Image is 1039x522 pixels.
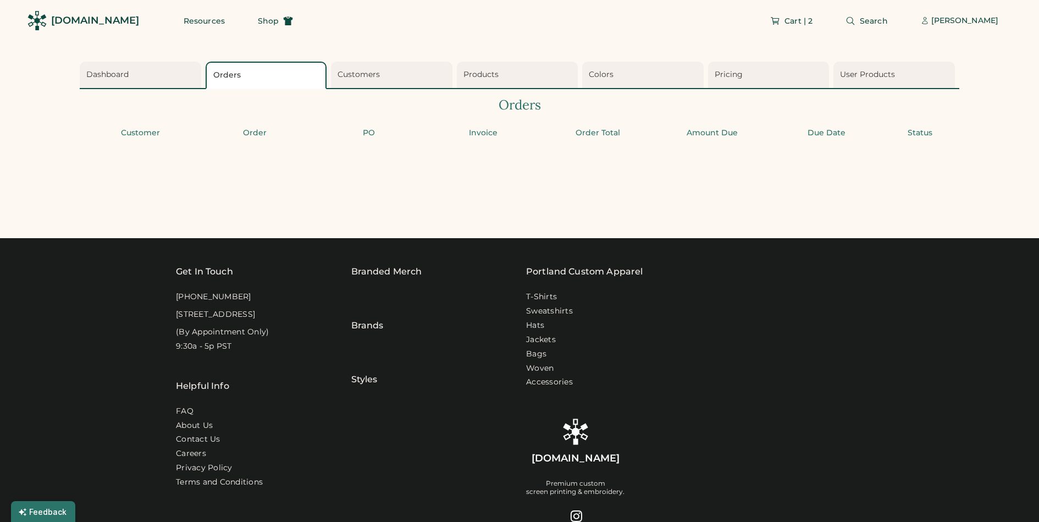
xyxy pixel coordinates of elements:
div: Colors [589,69,700,80]
button: Resources [170,10,238,32]
div: Status [887,128,953,139]
span: Shop [258,17,279,25]
a: Jackets [526,334,556,345]
div: Pricing [715,69,826,80]
div: Products [463,69,575,80]
a: Portland Custom Apparel [526,265,643,278]
div: Invoice [429,128,537,139]
div: Helpful Info [176,380,229,393]
div: Get In Touch [176,265,233,278]
div: [STREET_ADDRESS] [176,309,255,320]
div: Premium custom screen printing & embroidery. [526,479,624,497]
div: [PHONE_NUMBER] [176,292,251,303]
a: Accessories [526,377,573,388]
div: Customer [86,128,194,139]
a: Contact Us [176,434,220,445]
div: Due Date [772,128,880,139]
div: Order Total [544,128,651,139]
span: Cart | 2 [784,17,813,25]
div: Styles [351,345,378,386]
div: Amount Due [658,128,766,139]
div: PO [315,128,423,139]
div: User Products [840,69,952,80]
div: Orders [80,96,959,114]
div: (By Appointment Only) [176,327,269,338]
a: Hats [526,320,544,331]
div: Branded Merch [351,265,422,278]
div: Brands [351,292,384,332]
a: Woven [526,363,554,374]
div: Orders [213,70,323,81]
div: Dashboard [86,69,198,80]
a: Privacy Policy [176,463,233,474]
div: Customers [338,69,449,80]
div: Terms and Conditions [176,477,263,488]
div: Order [201,128,308,139]
a: FAQ [176,406,194,417]
a: Bags [526,349,546,360]
button: Cart | 2 [757,10,826,32]
div: [PERSON_NAME] [931,15,998,26]
button: Search [832,10,901,32]
a: T-Shirts [526,292,557,303]
a: About Us [176,420,213,431]
img: Rendered Logo - Screens [27,11,47,30]
a: Sweatshirts [526,306,573,317]
div: 9:30a - 5p PST [176,341,232,352]
div: [DOMAIN_NAME] [51,14,139,28]
img: Rendered Logo - Screens [562,419,589,445]
a: Careers [176,448,206,459]
div: [DOMAIN_NAME] [532,452,620,465]
span: Search [860,17,888,25]
button: Shop [245,10,306,32]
